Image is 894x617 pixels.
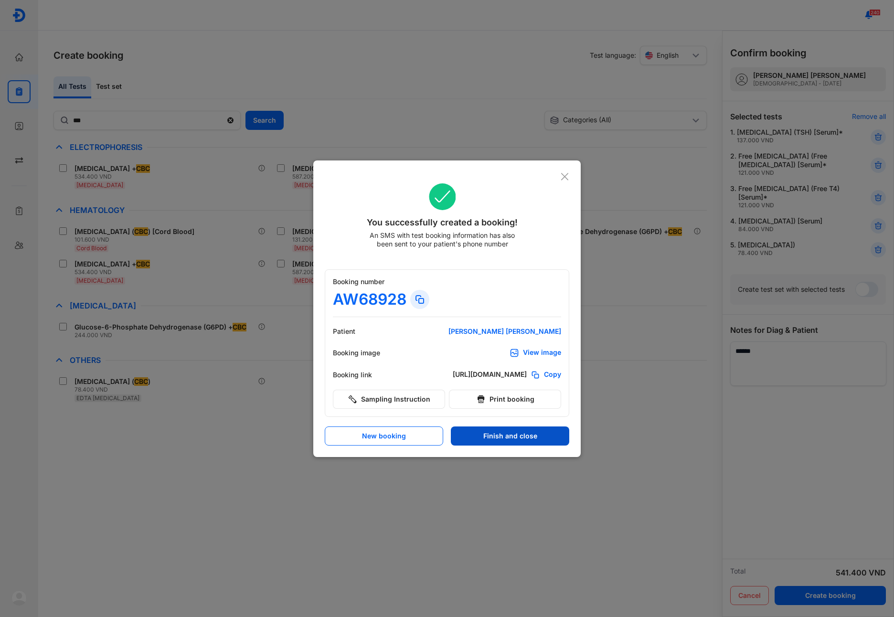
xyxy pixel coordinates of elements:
[367,231,517,248] div: An SMS with test booking information has also been sent to your patient's phone number
[333,390,445,409] button: Sampling Instruction
[333,290,406,309] div: AW68928
[325,216,560,229] div: You successfully created a booking!
[447,327,561,336] div: [PERSON_NAME] [PERSON_NAME]
[523,348,561,358] div: View image
[451,426,569,446] button: Finish and close
[333,327,390,336] div: Patient
[325,426,443,446] button: New booking
[333,349,390,357] div: Booking image
[449,390,561,409] button: Print booking
[333,371,390,379] div: Booking link
[333,277,561,286] div: Booking number
[544,370,561,380] span: Copy
[453,370,527,380] div: [URL][DOMAIN_NAME]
